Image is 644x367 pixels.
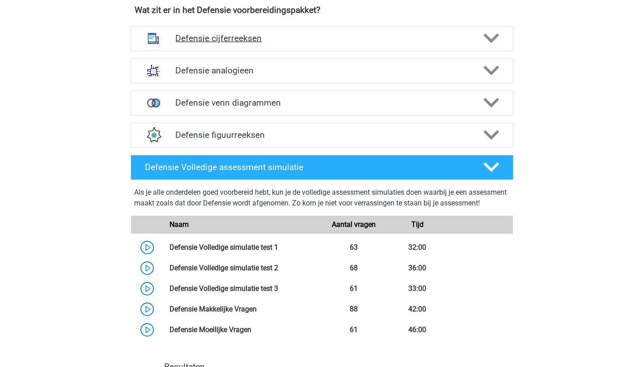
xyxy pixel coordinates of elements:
div: Defensie Volledige simulatie test 2 [163,263,322,273]
a: Defensie Volledige assessment simulatie [127,155,517,180]
div: Defensie Volledige simulatie test 3 [163,283,322,294]
a: venn diagrammen Defensie venn diagrammen [127,90,517,115]
div: Tijd [386,219,449,230]
img: figuurreeksen [142,124,165,147]
h4: Defensie Volledige assessment simulatie [145,162,469,172]
a: figuurreeksen Defensie figuurreeksen [127,123,517,148]
h4: Defensie analogieen [175,65,468,76]
a: cijferreeksen Defensie cijferreeksen [127,26,517,51]
div: Defensie Moeilijke Vragen [163,324,322,335]
div: Defensie Volledige simulatie test 1 [163,242,322,253]
img: cijferreeksen [142,27,165,50]
h4: Wat zit er in het Defensie voorbereidingspakket? [135,5,509,15]
a: analogieen Defensie analogieen [127,58,517,83]
img: analogieen [142,59,165,82]
h4: Defensie venn diagrammen [175,98,468,108]
h4: Defensie figuurreeksen [175,130,468,140]
div: Aantal vragen [322,219,386,230]
h4: Defensie cijferreeksen [175,33,468,43]
img: venn diagrammen [142,91,165,115]
div: Als je alle onderdelen goed voorbereid hebt, kun je de volledige assessment simulaties doen waarb... [134,187,510,212]
div: Defensie Makkelijke Vragen [163,304,322,315]
div: Naam [163,219,322,230]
